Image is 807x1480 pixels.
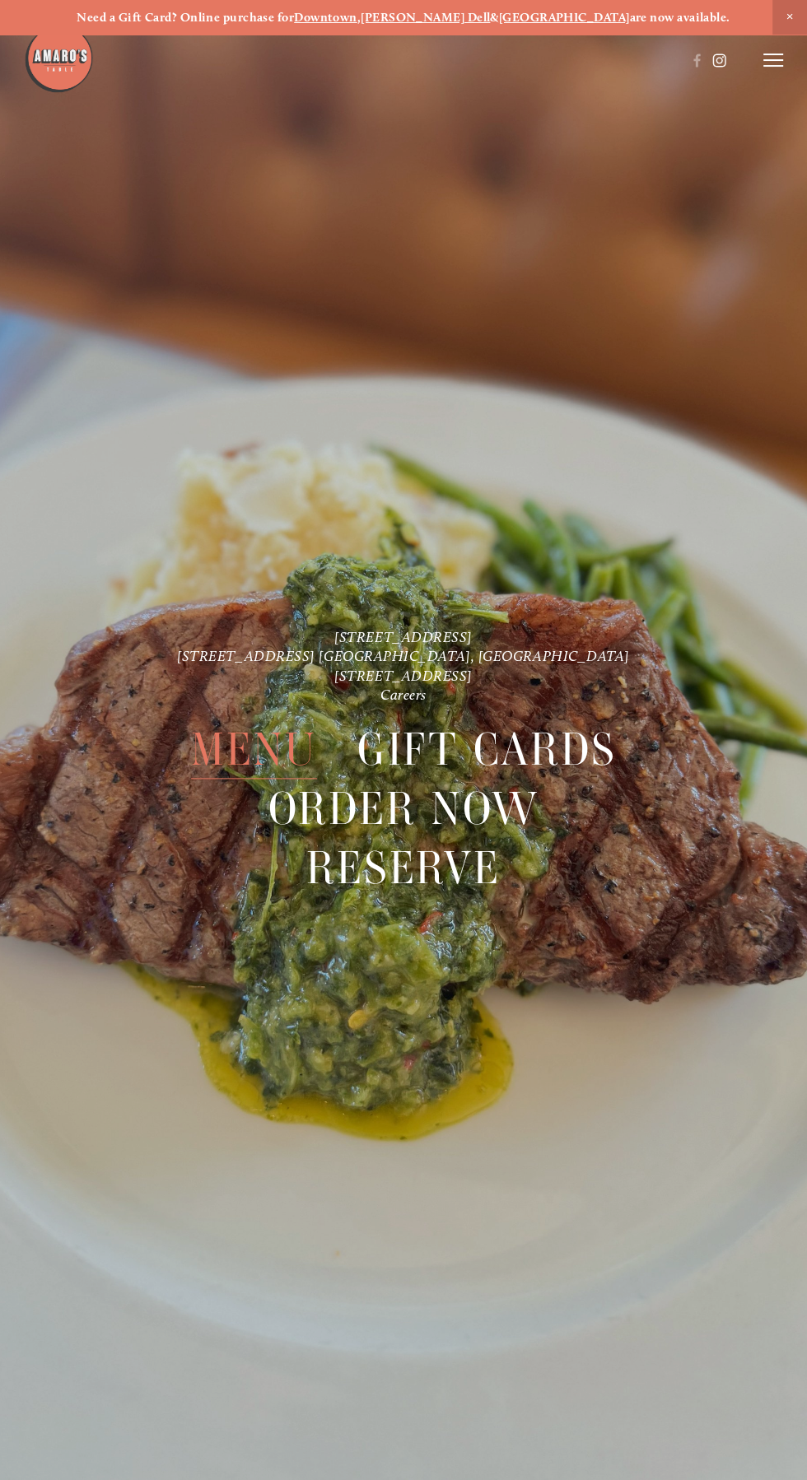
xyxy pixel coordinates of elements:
[268,780,539,838] span: Order Now
[24,24,94,94] img: Amaro's Table
[191,720,317,778] a: Menu
[380,686,427,703] a: Careers
[334,667,473,684] a: [STREET_ADDRESS]
[629,10,730,25] strong: are now available.
[177,648,630,665] a: [STREET_ADDRESS] [GEOGRAPHIC_DATA], [GEOGRAPHIC_DATA]
[357,720,617,778] a: Gift Cards
[357,10,361,25] strong: ,
[361,10,490,25] a: [PERSON_NAME] Dell
[77,10,294,25] strong: Need a Gift Card? Online purchase for
[499,10,630,25] a: [GEOGRAPHIC_DATA]
[306,839,500,897] span: Reserve
[490,10,498,25] strong: &
[357,720,617,779] span: Gift Cards
[191,720,317,779] span: Menu
[294,10,357,25] a: Downtown
[268,780,539,837] a: Order Now
[306,839,500,896] a: Reserve
[334,628,473,645] a: [STREET_ADDRESS]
